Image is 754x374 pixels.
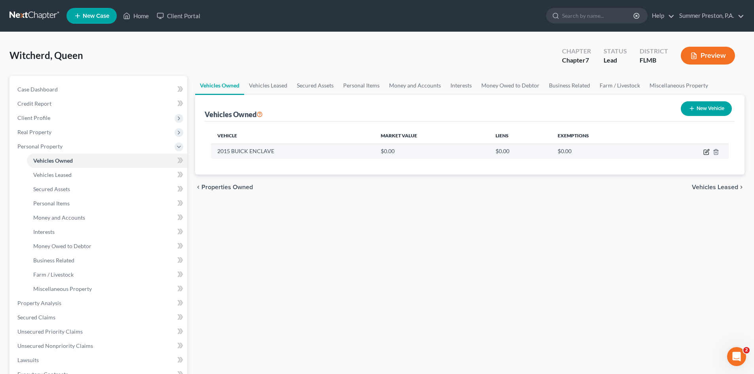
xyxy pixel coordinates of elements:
[33,214,85,221] span: Money and Accounts
[17,300,61,306] span: Property Analysis
[195,184,253,190] button: chevron_left Properties Owned
[640,56,668,65] div: FLMB
[648,9,674,23] a: Help
[33,285,92,292] span: Miscellaneous Property
[384,76,446,95] a: Money and Accounts
[27,211,187,225] a: Money and Accounts
[83,13,109,19] span: New Case
[27,239,187,253] a: Money Owed to Debtor
[17,342,93,349] span: Unsecured Nonpriority Claims
[11,310,187,325] a: Secured Claims
[27,168,187,182] a: Vehicles Leased
[27,196,187,211] a: Personal Items
[9,49,83,61] span: Witcherd, Queen
[743,347,750,353] span: 2
[562,56,591,65] div: Chapter
[17,357,39,363] span: Lawsuits
[562,8,634,23] input: Search by name...
[33,271,74,278] span: Farm / Livestock
[681,47,735,65] button: Preview
[11,97,187,111] a: Credit Report
[11,325,187,339] a: Unsecured Priority Claims
[11,353,187,367] a: Lawsuits
[11,296,187,310] a: Property Analysis
[727,347,746,366] iframe: Intercom live chat
[27,225,187,239] a: Interests
[477,76,544,95] a: Money Owed to Debtor
[33,186,70,192] span: Secured Assets
[33,157,73,164] span: Vehicles Owned
[27,282,187,296] a: Miscellaneous Property
[33,257,74,264] span: Business Related
[27,182,187,196] a: Secured Assets
[27,268,187,282] a: Farm / Livestock
[244,76,292,95] a: Vehicles Leased
[604,47,627,56] div: Status
[211,128,374,144] th: Vehicle
[27,154,187,168] a: Vehicles Owned
[551,144,654,159] td: $0.00
[17,100,51,107] span: Credit Report
[692,184,738,190] span: Vehicles Leased
[11,82,187,97] a: Case Dashboard
[17,143,63,150] span: Personal Property
[374,128,490,144] th: Market Value
[27,253,187,268] a: Business Related
[201,184,253,190] span: Properties Owned
[489,144,551,159] td: $0.00
[692,184,745,190] button: Vehicles Leased chevron_right
[738,184,745,190] i: chevron_right
[604,56,627,65] div: Lead
[17,114,50,121] span: Client Profile
[17,314,55,321] span: Secured Claims
[195,184,201,190] i: chevron_left
[33,171,72,178] span: Vehicles Leased
[446,76,477,95] a: Interests
[292,76,338,95] a: Secured Assets
[338,76,384,95] a: Personal Items
[489,128,551,144] th: Liens
[640,47,668,56] div: District
[211,144,374,159] td: 2015 BUICK ENCLAVE
[11,339,187,353] a: Unsecured Nonpriority Claims
[374,144,490,159] td: $0.00
[33,200,70,207] span: Personal Items
[595,76,645,95] a: Farm / Livestock
[645,76,713,95] a: Miscellaneous Property
[153,9,204,23] a: Client Portal
[585,56,589,64] span: 7
[551,128,654,144] th: Exemptions
[205,110,263,119] div: Vehicles Owned
[119,9,153,23] a: Home
[17,328,83,335] span: Unsecured Priority Claims
[17,129,51,135] span: Real Property
[33,228,55,235] span: Interests
[33,243,91,249] span: Money Owed to Debtor
[195,76,244,95] a: Vehicles Owned
[544,76,595,95] a: Business Related
[675,9,744,23] a: Summer Preston, P.A.
[681,101,732,116] button: New Vehicle
[562,47,591,56] div: Chapter
[17,86,58,93] span: Case Dashboard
